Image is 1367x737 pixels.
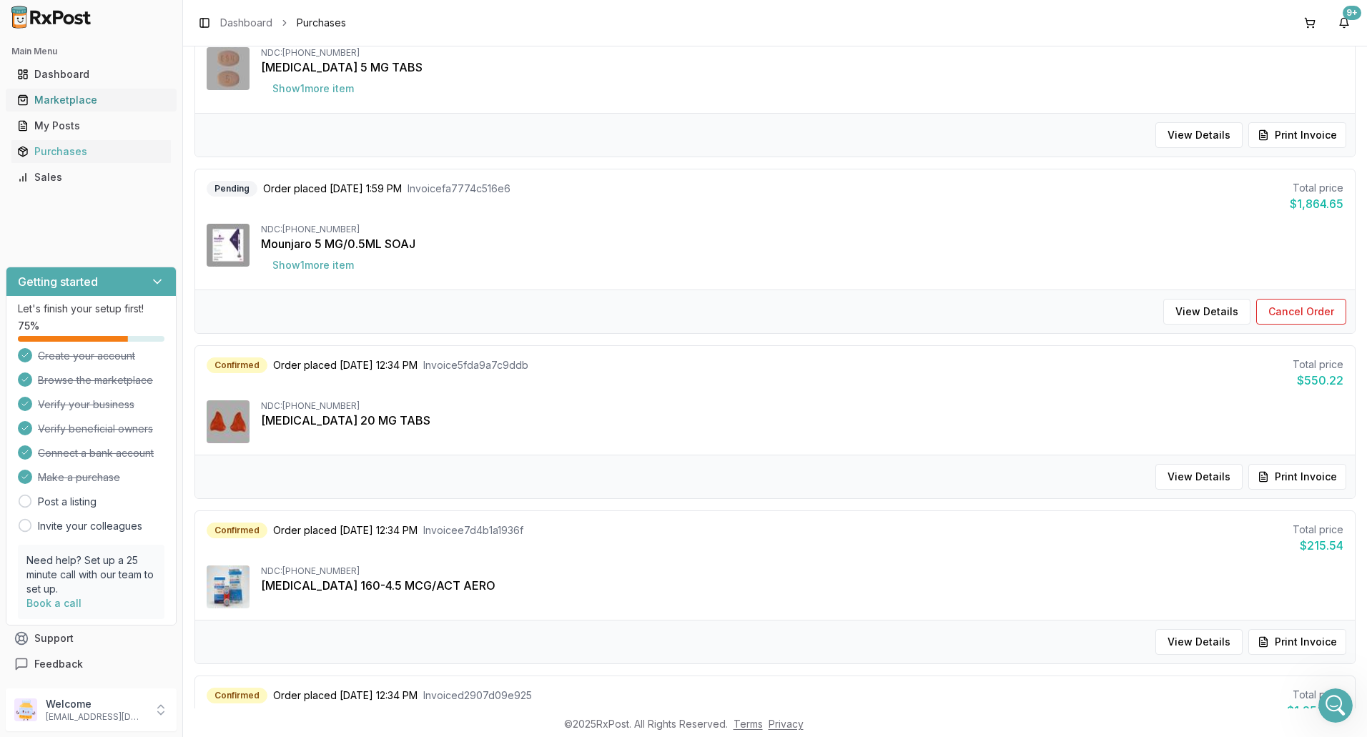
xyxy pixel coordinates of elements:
div: So last week it was [DATE]- [DATE]. This week they are off [DATE]-[DATE]. Next week 10/6-10/8 and... [11,432,235,492]
button: View Details [1155,122,1243,148]
div: Marketplace [17,93,165,107]
div: I tried to ask the pharmacy if they had more they told me yes but didnt post the medications. the... [11,117,235,204]
span: Order placed [DATE] 12:34 PM [273,523,418,538]
button: My Posts [6,114,177,137]
p: Active in the last 15m [69,18,172,32]
span: Feedback [34,657,83,671]
div: My Posts [17,119,165,133]
div: [DATE] [11,215,275,234]
a: Invite your colleagues [38,519,142,533]
h1: [PERSON_NAME] [69,7,162,18]
img: Xarelto 20 MG TABS [207,400,250,443]
p: [EMAIL_ADDRESS][DOMAIN_NAME] [46,711,145,723]
span: Invoice d2907d09e925 [423,688,532,703]
div: Confirmed [207,357,267,373]
div: [MEDICAL_DATA] 160-4.5 MCG/ACT AERO [261,577,1343,594]
div: Close [251,6,277,31]
div: Total price [1287,688,1343,702]
a: Privacy [769,718,804,730]
img: User avatar [14,698,37,721]
div: Manuel says… [11,117,275,215]
div: how long is this [DEMOGRAPHIC_DATA] Holiday? [51,376,275,421]
a: Dashboard [11,61,171,87]
span: Order placed [DATE] 12:34 PM [273,358,418,372]
div: JEFFREY says… [11,234,275,291]
button: Send a message… [245,463,268,485]
a: My Posts [11,113,171,139]
div: No luck on [MEDICAL_DATA] sorry I had a pharmacy tell me they had 1 but they are out [DATE] for t... [23,300,223,355]
button: Feedback [6,651,177,677]
button: Dashboard [6,63,177,86]
a: Post a listing [38,495,97,509]
img: Profile image for Manuel [41,8,64,31]
div: [MEDICAL_DATA] 5 MG TABS [261,59,1343,76]
span: 75 % [18,319,39,333]
span: Invoice 5fda9a7c9ddb [423,358,528,372]
div: and yes 1 mounjaro 15 [148,64,264,78]
button: Scroll to bottom [131,405,155,429]
div: I tried to ask the pharmacy if they had more they told me yes but didnt post the medications. the... [23,125,223,195]
div: $215.54 [1293,537,1343,554]
span: Browse the marketplace [38,373,153,387]
textarea: Message… [12,438,274,463]
img: RxPost Logo [6,6,97,29]
div: $1,250.00 [1287,702,1343,719]
h3: Getting started [18,273,98,290]
img: Eliquis 5 MG TABS [207,47,250,90]
a: Book a call [26,597,82,609]
nav: breadcrumb [220,16,346,30]
span: Purchases [297,16,346,30]
button: go back [9,6,36,33]
button: Print Invoice [1248,122,1346,148]
div: Confirmed [207,688,267,703]
a: Purchases [11,139,171,164]
button: 9+ [1333,11,1356,34]
div: Sales [17,170,165,184]
button: View Details [1155,464,1243,490]
img: Symbicort 160-4.5 MCG/ACT AERO [207,565,250,608]
div: 9+ [1343,6,1361,20]
span: Order placed [DATE] 12:34 PM [273,688,418,703]
button: View Details [1155,629,1243,655]
div: Manuel says… [11,291,275,375]
span: Verify your business [38,397,134,412]
h2: Main Menu [11,46,171,57]
div: how long is this [DEMOGRAPHIC_DATA] Holiday? [63,385,263,412]
p: Need help? Set up a 25 minute call with our team to set up. [26,553,156,596]
button: Print Invoice [1248,464,1346,490]
a: Terms [734,718,763,730]
div: Confirmed [207,523,267,538]
div: [MEDICAL_DATA] 20 MG TABS [261,412,1343,429]
div: Total price [1293,523,1343,537]
button: Show1more item [261,252,365,278]
span: Order placed [DATE] 1:59 PM [263,182,402,196]
div: Dashboard [17,67,165,81]
span: Invoice fa7774c516e6 [408,182,510,196]
p: Let's finish your setup first! [18,302,164,316]
a: Marketplace [11,87,171,113]
div: Purchases [17,144,165,159]
div: NDC: [PHONE_NUMBER] [261,400,1343,412]
iframe: Intercom live chat [1318,688,1353,723]
button: View Details [1163,299,1250,325]
button: Support [6,625,177,651]
div: NDC: [PHONE_NUMBER] [261,565,1343,577]
div: any luck on the [MEDICAL_DATA] 20mg? [63,243,263,271]
div: JEFFREY says… [11,55,275,98]
div: any luck on the [MEDICAL_DATA] 20mg? [51,234,275,280]
div: NDC: [PHONE_NUMBER] [261,47,1343,59]
div: [DATE] [11,97,275,117]
div: NDC: [PHONE_NUMBER] [261,224,1343,235]
a: Sales [11,164,171,190]
span: Verify beneficial owners [38,422,153,436]
button: Sales [6,166,177,189]
div: Total price [1290,181,1343,195]
div: Pending [207,181,257,197]
button: Print Invoice [1248,629,1346,655]
button: Upload attachment [22,468,34,480]
span: Make a purchase [38,470,120,485]
div: No luck on [MEDICAL_DATA] sorry I had a pharmacy tell me they had 1 but they are out [DATE] for t... [11,291,235,364]
button: Cancel Order [1256,299,1346,325]
div: $550.22 [1293,372,1343,389]
div: Mounjaro 5 MG/0.5ML SOAJ [261,235,1343,252]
